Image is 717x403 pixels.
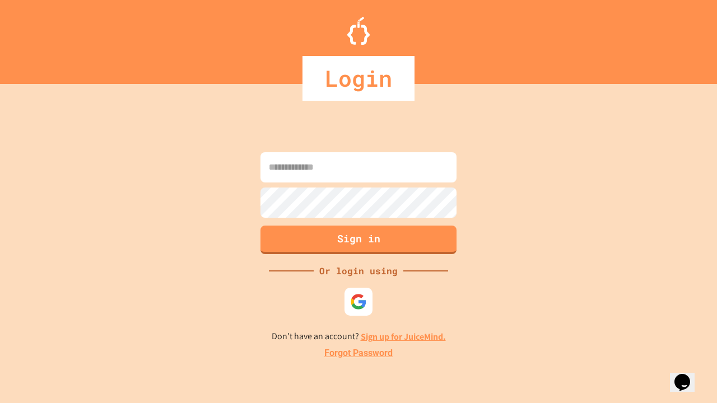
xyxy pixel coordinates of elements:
[272,330,446,344] p: Don't have an account?
[302,56,415,101] div: Login
[670,358,706,392] iframe: chat widget
[260,226,457,254] button: Sign in
[324,346,393,360] a: Forgot Password
[314,264,403,278] div: Or login using
[347,17,370,45] img: Logo.svg
[624,310,706,357] iframe: chat widget
[361,331,446,343] a: Sign up for JuiceMind.
[350,293,367,310] img: google-icon.svg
